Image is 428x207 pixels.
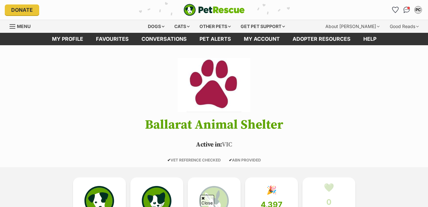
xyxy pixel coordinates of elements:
[10,20,35,32] a: Menu
[46,33,90,45] a: My profile
[5,4,39,15] a: Donate
[321,20,384,33] div: About [PERSON_NAME]
[237,33,286,45] a: My account
[413,5,423,15] button: My account
[184,4,245,16] img: logo-e224e6f780fb5917bec1dbf3a21bbac754714ae5b6737aabdf751b685950b380.svg
[143,20,169,33] div: Dogs
[196,141,222,149] span: Active in:
[357,33,383,45] a: Help
[200,195,214,206] span: Close
[229,158,261,162] span: ABN PROVIDED
[266,185,277,195] div: 🎉
[135,33,193,45] a: conversations
[326,198,331,207] span: 0
[193,33,237,45] a: Pet alerts
[236,20,289,33] div: Get pet support
[390,5,423,15] ul: Account quick links
[324,183,334,192] div: 💚
[167,158,221,162] span: VET REFERENCE CHECKED
[170,20,194,33] div: Cats
[385,20,423,33] div: Good Reads
[195,20,235,33] div: Other pets
[229,158,232,162] icon: ✔
[403,7,410,13] img: chat-41dd97257d64d25036548639549fe6c8038ab92f7586957e7f3b1b290dea8141.svg
[90,33,135,45] a: Favourites
[178,58,250,112] img: Ballarat Animal Shelter
[167,158,170,162] icon: ✔
[286,33,357,45] a: Adopter resources
[184,4,245,16] a: PetRescue
[17,24,31,29] span: Menu
[415,7,421,13] div: PC
[390,5,400,15] a: Favourites
[402,5,412,15] a: Conversations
